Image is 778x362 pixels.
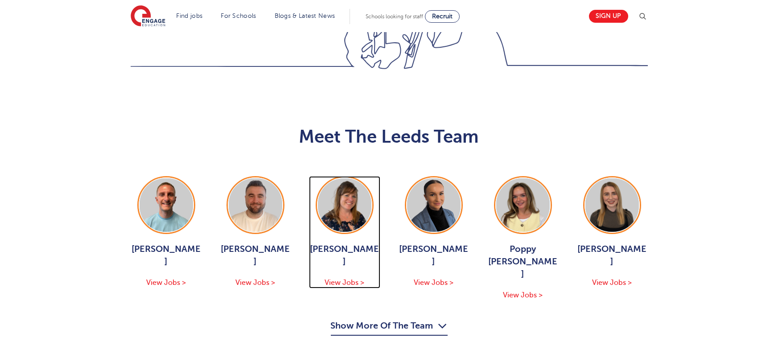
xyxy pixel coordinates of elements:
[576,176,648,288] a: [PERSON_NAME] View Jobs >
[325,279,364,287] span: View Jobs >
[585,178,639,232] img: Layla McCosker
[592,279,632,287] span: View Jobs >
[131,126,648,148] h2: Meet The Leeds Team
[140,178,193,232] img: George Dignam
[487,176,559,301] a: Poppy [PERSON_NAME] View Jobs >
[221,12,256,19] a: For Schools
[275,12,335,19] a: Blogs & Latest News
[220,176,291,288] a: [PERSON_NAME] View Jobs >
[503,291,543,299] span: View Jobs >
[414,279,453,287] span: View Jobs >
[407,178,461,232] img: Holly Johnson
[146,279,186,287] span: View Jobs >
[131,5,165,28] img: Engage Education
[220,243,291,268] span: [PERSON_NAME]
[318,178,371,232] img: Joanne Wright
[496,178,550,232] img: Poppy Burnside
[398,176,469,288] a: [PERSON_NAME] View Jobs >
[131,176,202,288] a: [PERSON_NAME] View Jobs >
[576,243,648,268] span: [PERSON_NAME]
[235,279,275,287] span: View Jobs >
[398,243,469,268] span: [PERSON_NAME]
[366,13,423,20] span: Schools looking for staff
[425,10,460,23] a: Recruit
[487,243,559,280] span: Poppy [PERSON_NAME]
[432,13,453,20] span: Recruit
[331,319,448,336] button: Show More Of The Team
[131,243,202,268] span: [PERSON_NAME]
[589,10,628,23] a: Sign up
[309,243,380,268] span: [PERSON_NAME]
[229,178,282,232] img: Chris Rushton
[177,12,203,19] a: Find jobs
[309,176,380,288] a: [PERSON_NAME] View Jobs >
